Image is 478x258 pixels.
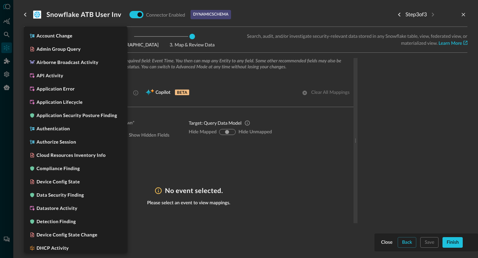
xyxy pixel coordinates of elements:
h5: Application Security Posture Finding [37,112,117,119]
h5: Device Config State Change [37,231,97,238]
h5: Cloud Resources Inventory Info [37,152,106,159]
h5: Datastore Activity [37,205,77,212]
h5: Detection Finding [37,218,76,225]
h5: Application Error [37,86,75,92]
h5: Authentication [37,125,70,132]
h5: Application Lifecycle [37,99,83,105]
h5: Admin Group Query [37,46,81,52]
h5: DHCP Activity [37,245,69,251]
h5: Data Security Finding [37,192,84,198]
h5: Airborne Broadcast Activity [37,59,98,66]
h5: Account Change [37,32,72,39]
h5: Device Config State [37,178,80,185]
h5: Compliance Finding [37,165,80,172]
h5: Authorize Session [37,139,76,145]
h5: API Activity [37,72,63,79]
